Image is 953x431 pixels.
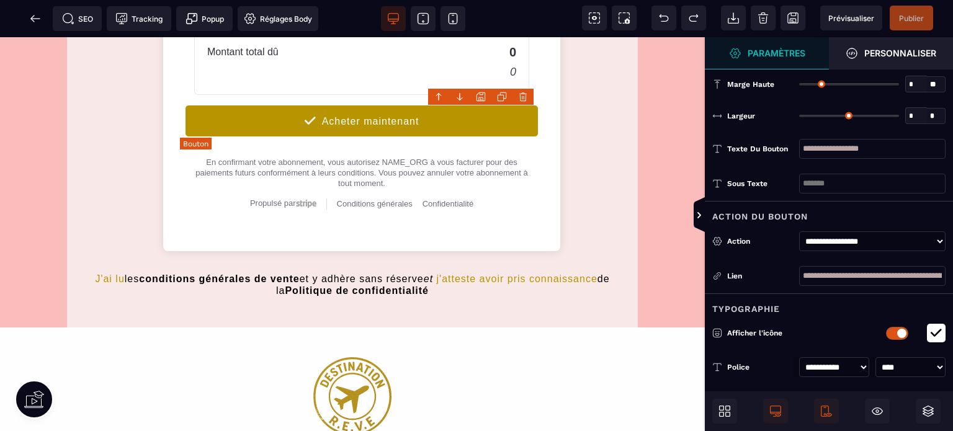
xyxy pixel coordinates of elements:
[829,37,953,69] span: Ouvrir le gestionnaire de styles
[423,162,473,171] a: Confidentialité
[705,37,829,69] span: Ouvrir le gestionnaire de styles
[207,9,279,20] text: Montant total dû
[727,177,793,190] div: Sous texte
[721,6,746,30] span: Importer
[582,6,607,30] span: Voir les composants
[337,162,413,171] a: Conditions générales
[381,6,406,31] span: Voir bureau
[712,327,867,339] p: Afficher l'icône
[916,399,941,424] span: Ouvrir les calques
[705,197,717,234] span: Afficher les vues
[820,6,882,30] span: Aperçu
[23,6,48,31] span: Retour
[250,161,316,172] a: Propulsé par
[139,236,299,247] b: conditions générales de vente
[727,79,774,89] span: Marge haute
[95,233,610,262] text: les et y adhère sans réserve de la
[62,12,93,25] span: SEO
[727,361,793,373] div: Police
[748,48,805,58] strong: Paramètres
[727,235,793,247] div: Action
[185,68,539,100] button: Acheter maintenant
[763,399,788,424] span: Afficher le desktop
[285,248,429,259] b: Politique de confidentialité
[727,111,755,121] span: Largeur
[727,143,793,155] div: Texte du bouton
[612,6,637,30] span: Capture d'écran
[751,6,776,30] span: Nettoyage
[411,6,436,31] span: Voir tablette
[185,120,539,151] div: En confirmant votre abonnement, vous autorisez NAME_ORG à vous facturer pour des paiements futurs...
[651,6,676,30] span: Défaire
[250,161,296,171] span: Propulsé par
[828,14,874,23] span: Prévisualiser
[864,48,936,58] strong: Personnaliser
[441,6,465,31] span: Voir mobile
[712,270,793,282] div: Lien
[176,6,233,31] span: Créer une alerte modale
[313,290,391,398] img: 6bc32b15c6a1abf2dae384077174aadc_LOGOT15p.png
[781,6,805,30] span: Enregistrer
[510,29,516,42] text: 0
[107,6,171,31] span: Code de suivi
[890,6,933,30] span: Enregistrer le contenu
[865,399,890,424] span: Masquer le bloc
[705,201,953,224] div: Action du bouton
[244,12,312,25] span: Réglages Body
[681,6,706,30] span: Rétablir
[899,14,924,23] span: Publier
[115,12,163,25] span: Tracking
[509,8,516,22] text: 0
[186,12,224,25] span: Popup
[705,293,953,316] div: Typographie
[238,6,318,31] span: Favicon
[53,6,102,31] span: Métadata SEO
[712,399,737,424] span: Ouvrir les blocs
[424,236,433,247] i: et
[814,399,839,424] span: Afficher le mobile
